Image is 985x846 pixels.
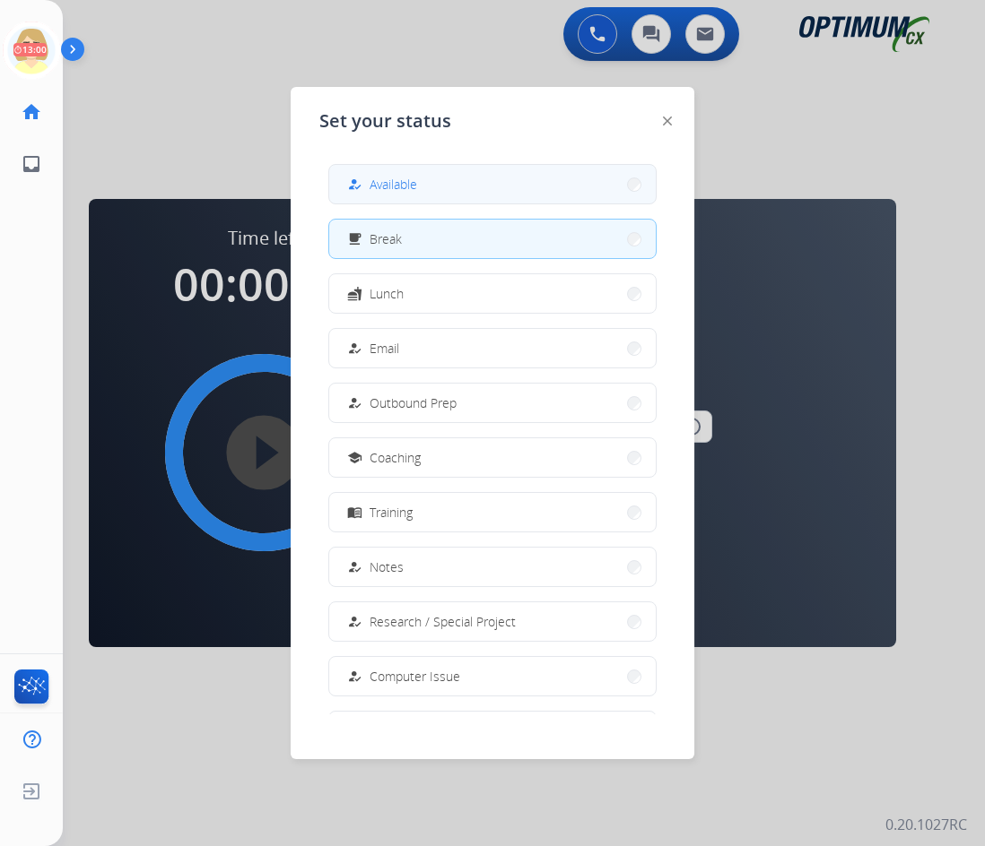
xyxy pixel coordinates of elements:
[21,101,42,123] mat-icon: home
[347,450,362,465] mat-icon: school
[329,548,656,586] button: Notes
[370,339,399,358] span: Email
[21,153,42,175] mat-icon: inbox
[347,669,362,684] mat-icon: how_to_reg
[319,108,451,134] span: Set your status
[347,231,362,246] mat-icon: free_breakfast
[370,448,421,467] span: Coaching
[329,220,656,258] button: Break
[329,274,656,313] button: Lunch
[329,602,656,641] button: Research / Special Project
[347,505,362,520] mat-icon: menu_book
[329,438,656,477] button: Coaching
[329,165,656,203] button: Available
[329,657,656,695] button: Computer Issue
[347,395,362,410] mat-icon: how_to_reg
[329,712,656,750] button: Internet Issue
[347,177,362,192] mat-icon: how_to_reg
[663,117,672,125] img: close-button
[370,612,516,631] span: Research / Special Project
[370,175,417,194] span: Available
[885,814,967,835] p: 0.20.1027RC
[370,393,457,412] span: Outbound Prep
[370,229,402,248] span: Break
[370,284,404,303] span: Lunch
[347,286,362,301] mat-icon: fastfood
[329,329,656,367] button: Email
[329,384,656,422] button: Outbound Prep
[370,503,413,522] span: Training
[347,559,362,574] mat-icon: how_to_reg
[370,557,404,576] span: Notes
[329,493,656,531] button: Training
[347,614,362,629] mat-icon: how_to_reg
[370,667,460,686] span: Computer Issue
[347,341,362,356] mat-icon: how_to_reg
